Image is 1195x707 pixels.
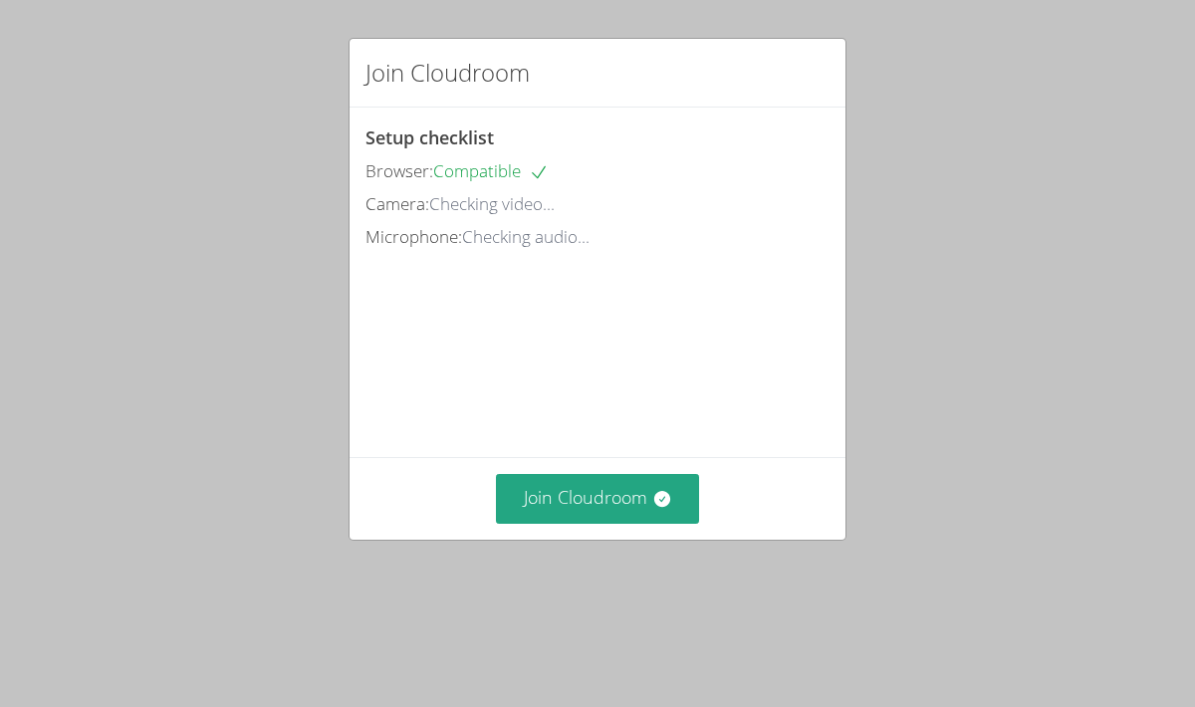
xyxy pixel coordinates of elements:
button: Join Cloudroom [496,474,700,523]
span: Camera: [365,192,429,215]
span: Compatible [433,159,549,182]
span: Checking video... [429,192,555,215]
span: Checking audio... [462,225,590,248]
span: Browser: [365,159,433,182]
span: Microphone: [365,225,462,248]
h2: Join Cloudroom [365,55,530,91]
span: Setup checklist [365,125,494,149]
